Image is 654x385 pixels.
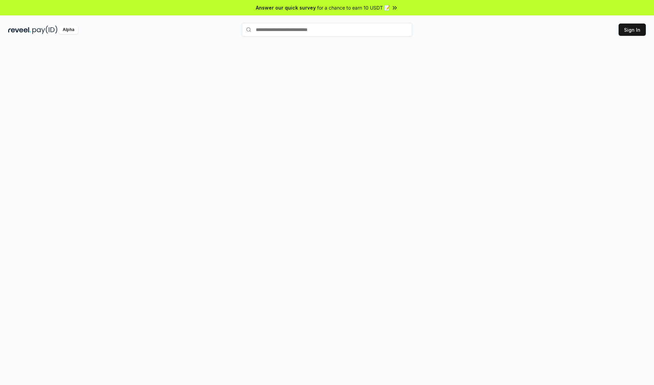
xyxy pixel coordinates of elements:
button: Sign In [619,24,646,36]
img: pay_id [32,26,58,34]
span: for a chance to earn 10 USDT 📝 [317,4,390,11]
div: Alpha [59,26,78,34]
img: reveel_dark [8,26,31,34]
span: Answer our quick survey [256,4,316,11]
